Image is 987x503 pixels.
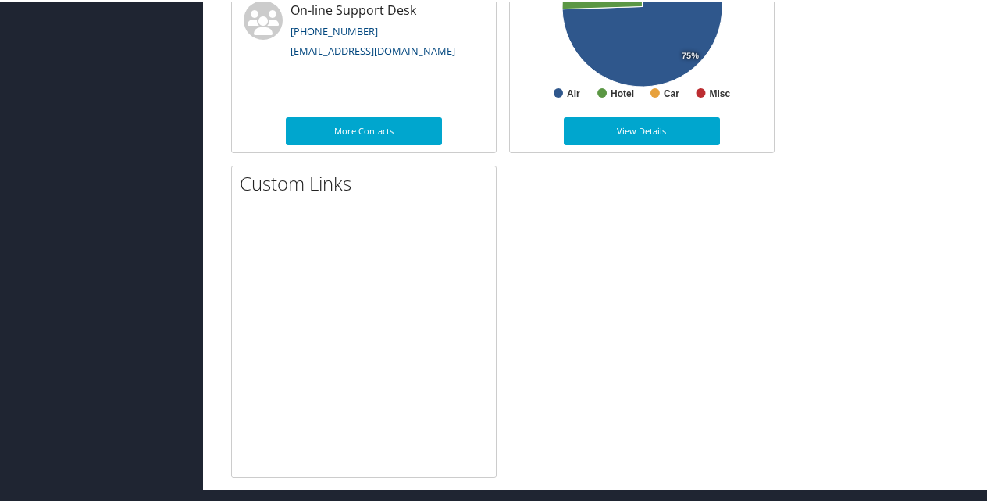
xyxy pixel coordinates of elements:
[290,23,378,37] a: [PHONE_NUMBER]
[567,87,580,98] text: Air
[240,169,496,195] h2: Custom Links
[564,116,720,144] a: View Details
[611,87,634,98] text: Hotel
[290,42,455,56] a: [EMAIL_ADDRESS][DOMAIN_NAME]
[710,87,731,98] text: Misc
[682,50,699,59] tspan: 75%
[286,116,442,144] a: More Contacts
[664,87,679,98] text: Car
